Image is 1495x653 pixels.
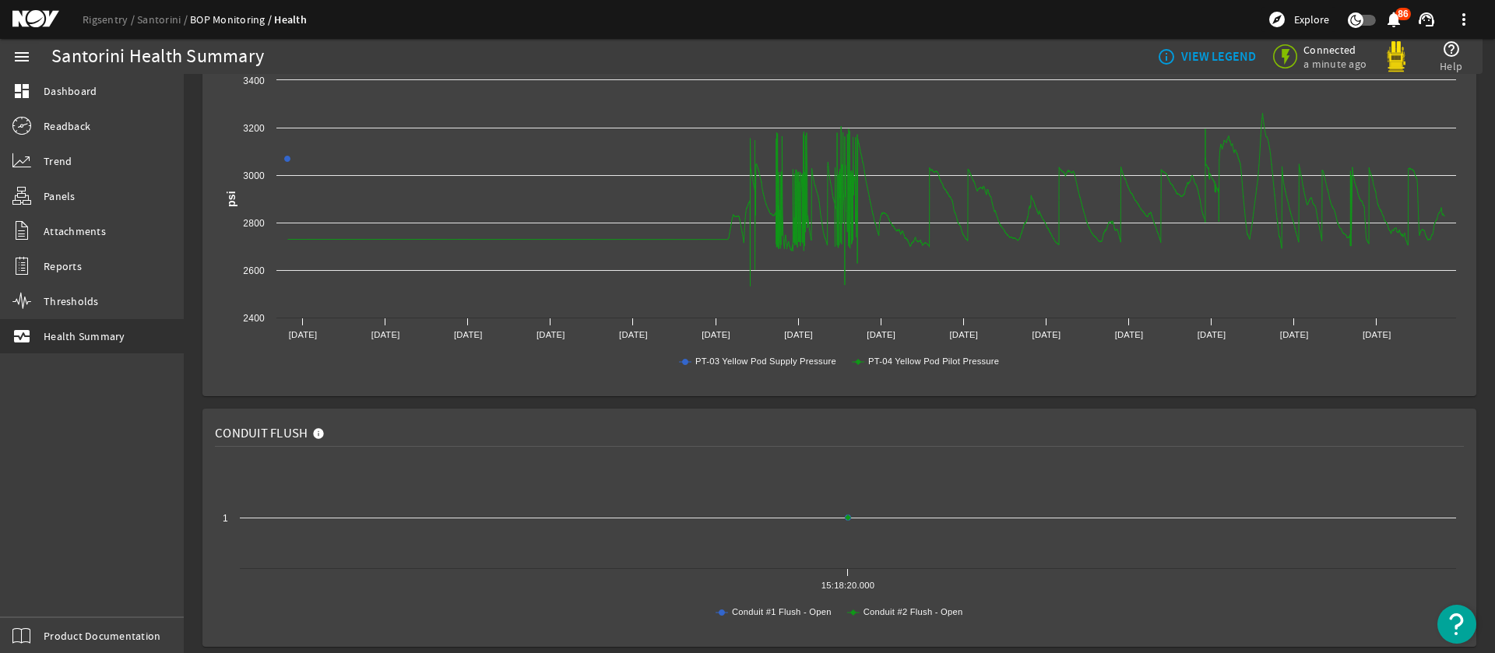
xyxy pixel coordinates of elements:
text: [DATE] [536,330,565,339]
button: Explore [1261,7,1335,32]
mat-icon: info_outline [1157,47,1170,66]
text: 3200 [243,123,265,134]
span: Connected [1303,43,1370,57]
span: Thresholds [44,293,99,309]
text: [DATE] [1280,330,1309,339]
text: [DATE] [1032,330,1061,339]
text: Conduit #2 Flush - Open [864,607,963,616]
text: 15:18:20.000 [821,581,874,590]
a: Health [274,12,307,27]
span: Conduit Flush [215,426,308,441]
text: PT-04 Yellow Pod Pilot Pressure [868,356,999,366]
a: Rigsentry [83,12,137,26]
mat-icon: monitor_heart [12,327,31,346]
div: Santorini Health Summary [51,49,264,65]
span: Trend [44,153,72,169]
span: Product Documentation [44,628,160,644]
span: Explore [1294,12,1329,27]
text: 1 [223,513,228,524]
b: VIEW LEGEND [1181,49,1256,65]
img: Yellowpod.svg [1381,41,1412,72]
span: Health Summary [44,328,125,344]
text: Conduit #1 Flush - Open [732,607,832,616]
text: [DATE] [371,330,400,339]
text: [DATE] [1363,330,1391,339]
span: Attachments [44,223,106,239]
text: [DATE] [1115,330,1144,339]
mat-icon: dashboard [12,82,31,100]
text: 3000 [243,170,265,181]
span: Help [1440,58,1462,74]
mat-icon: notifications [1384,10,1403,29]
span: a minute ago [1303,57,1370,71]
mat-icon: help_outline [1442,40,1461,58]
text: [DATE] [949,330,978,339]
span: Reports [44,258,82,274]
mat-icon: explore [1268,10,1286,29]
button: Open Resource Center [1437,605,1476,644]
a: Santorini [137,12,190,26]
text: [DATE] [1198,330,1226,339]
span: Readback [44,118,90,134]
text: [DATE] [454,330,483,339]
text: 2600 [243,265,265,276]
text: 3400 [243,75,265,86]
span: Panels [44,188,76,204]
text: 2800 [243,218,265,229]
span: Dashboard [44,83,97,99]
mat-icon: menu [12,47,31,66]
text: [DATE] [867,330,895,339]
text: [DATE] [289,330,318,339]
text: [DATE] [784,330,813,339]
text: 2400 [243,313,265,324]
button: more_vert [1445,1,1483,38]
a: BOP Monitoring [190,12,274,26]
mat-icon: support_agent [1417,10,1436,29]
button: 86 [1385,12,1402,28]
text: PT-03 Yellow Pod Supply Pressure [695,356,836,366]
text: psi [225,191,237,207]
text: [DATE] [619,330,648,339]
button: VIEW LEGEND [1151,43,1262,71]
text: [DATE] [702,330,730,339]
